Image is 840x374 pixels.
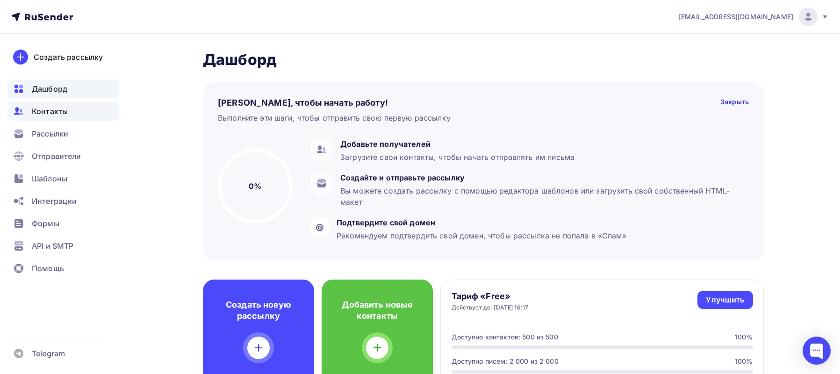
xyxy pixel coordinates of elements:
[452,304,529,311] div: Действует до: [DATE] 16:17
[34,51,103,63] div: Создать рассылку
[452,291,529,302] h4: Тариф «Free»
[32,240,73,252] span: API и SMTP
[7,214,119,233] a: Формы
[32,173,67,184] span: Шаблоны
[32,195,77,207] span: Интеграции
[340,151,574,163] div: Загрузите свои контакты, чтобы начать отправлять им письма
[337,230,626,241] div: Рекомендуем подтвердить свой домен, чтобы рассылка не попала в «Спам»
[218,112,451,123] div: Выполните эти шаги, чтобы отправить свою первую рассылку
[706,295,744,305] div: Улучшить
[340,172,744,183] div: Создайте и отправьте рассылку
[203,50,764,69] h2: Дашборд
[679,12,793,22] span: [EMAIL_ADDRESS][DOMAIN_NAME]
[7,124,119,143] a: Рассылки
[452,357,559,366] div: Доступно писем: 2 000 из 2 000
[7,169,119,188] a: Шаблоны
[337,299,418,322] h4: Добавить новые контакты
[32,218,59,229] span: Формы
[32,128,68,139] span: Рассылки
[32,106,68,117] span: Контакты
[720,97,749,108] div: Закрыть
[7,147,119,165] a: Отправители
[340,138,574,150] div: Добавьте получателей
[32,151,81,162] span: Отправители
[735,357,753,366] div: 100%
[735,332,753,342] div: 100%
[32,83,67,94] span: Дашборд
[679,7,829,26] a: [EMAIL_ADDRESS][DOMAIN_NAME]
[218,97,388,108] h4: [PERSON_NAME], чтобы начать работу!
[697,291,753,309] a: Улучшить
[337,217,626,228] div: Подтвердите свой домен
[32,263,64,274] span: Помощь
[218,299,299,322] h4: Создать новую рассылку
[452,332,558,342] div: Доступно контактов: 500 из 500
[7,79,119,98] a: Дашборд
[340,185,744,208] div: Вы можете создать рассылку с помощью редактора шаблонов или загрузить свой собственный HTML-макет
[249,180,261,192] h5: 0%
[7,102,119,121] a: Контакты
[32,348,65,359] span: Telegram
